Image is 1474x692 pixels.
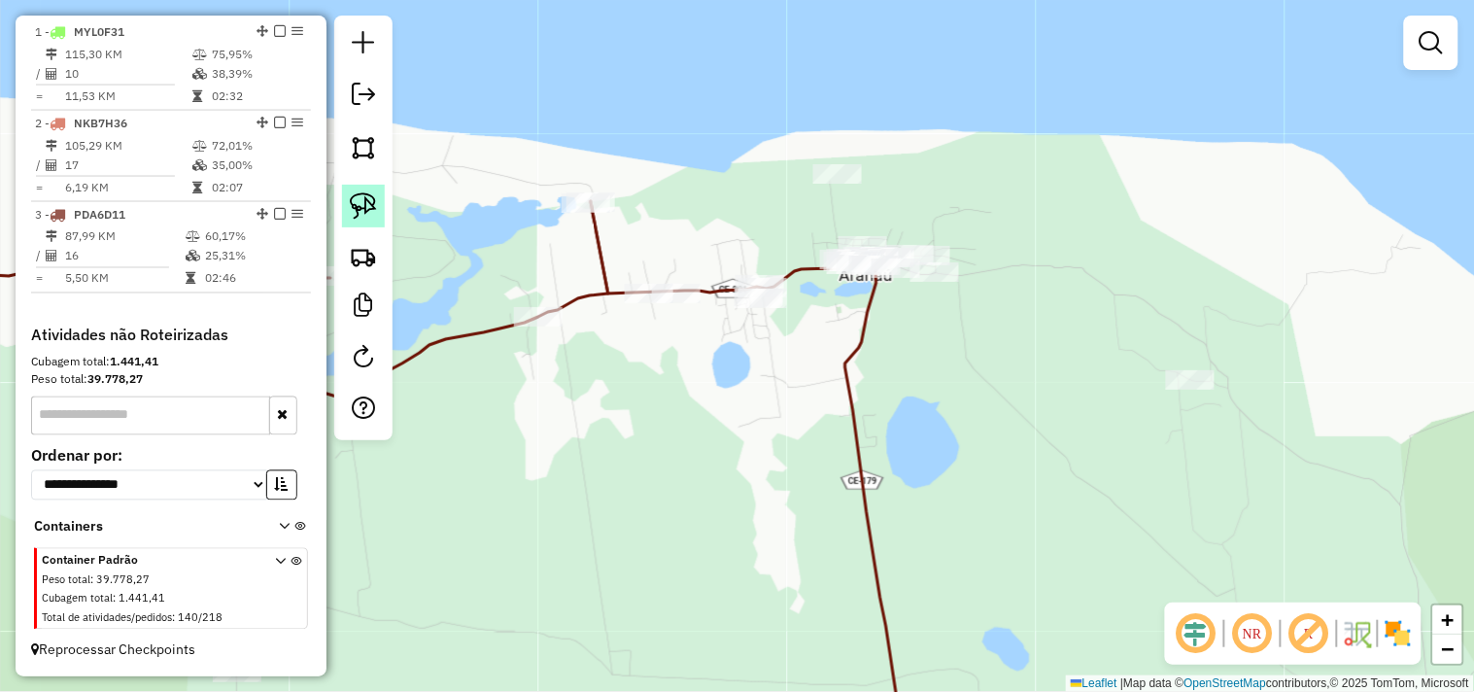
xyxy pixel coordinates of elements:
[1071,676,1117,690] a: Leaflet
[64,247,185,266] td: 16
[64,178,191,197] td: 6,19 KM
[46,140,57,152] i: Distância Total
[257,25,268,37] em: Alterar sequência das rotas
[87,372,143,387] strong: 39.778,27
[96,573,150,587] span: 39.778,27
[872,259,920,278] div: Atividade não roteirizada - BAT DO NENZIM
[110,355,158,369] strong: 1.441,41
[813,164,862,184] div: Atividade não roteirizada - BARRACA DO NONATO A
[837,255,885,274] div: Atividade não roteirizada - EMPORIO LANCHES BAR
[833,252,881,271] div: Atividade não roteirizada - DEP GERALDO PIA (ARA
[35,86,45,106] td: =
[1184,676,1267,690] a: OpenStreetMap
[46,49,57,60] i: Distância Total
[344,75,383,119] a: Exportar sessão
[1383,618,1414,649] img: Exibir/Ocultar setores
[42,611,172,625] span: Total de atividades/pedidos
[902,246,950,265] div: Atividade não roteirizada - BAR DA ELISANGELA
[350,243,377,270] img: Criar rota
[735,289,783,308] div: Atividade não roteirizada - DEP O CLEBER (LAGOA
[46,251,57,262] i: Total de Atividades
[35,247,45,266] td: /
[186,231,200,243] i: % de utilização do peso
[291,208,303,220] em: Opções
[64,227,185,247] td: 87,99 KM
[35,178,45,197] td: =
[204,269,302,289] td: 02:46
[1285,610,1332,657] span: Exibir rótulo
[35,116,127,130] span: 2 -
[847,247,896,266] div: Atividade não roteirizada - DEPOSITO DADI
[42,573,90,587] span: Peso total
[910,262,959,282] div: Atividade não roteirizada - ESQUINA BAR
[1433,605,1462,635] a: Zoom in
[31,371,311,389] div: Peso total:
[291,25,303,37] em: Opções
[738,289,787,308] div: Atividade não roteirizada - DEP O CLEBER (LAGOA
[738,278,787,297] div: Atividade não roteirizada - LANCHE AQUI ARANAU
[172,611,175,625] span: :
[35,156,45,175] td: /
[843,247,892,266] div: Atividade não roteirizada - DEPOSITO DADI
[213,663,261,682] div: Atividade não roteirizada - MERCADINHO DO LUIS
[211,156,303,175] td: 35,00%
[64,269,185,289] td: 5,50 KM
[274,117,286,128] em: Finalizar rota
[885,245,934,264] div: Atividade não roteirizada - COMPRE BEM ARANAU
[211,178,303,197] td: 02:07
[74,116,127,130] span: NKB7H36
[852,256,901,275] div: Atividade não roteirizada - ADEGA DO ARI
[839,236,887,256] div: Atividade não roteirizada - MERCADINHO DO URI (A
[1342,618,1373,649] img: Fluxo de ruas
[113,592,116,605] span: :
[344,23,383,67] a: Nova sessão e pesquisa
[204,247,302,266] td: 25,31%
[192,182,202,193] i: Tempo total em rota
[64,64,191,84] td: 10
[211,136,303,156] td: 72,01%
[1412,23,1451,62] a: Exibir filtros
[192,49,207,60] i: % de utilização do peso
[31,444,311,467] label: Ordenar por:
[192,159,207,171] i: % de utilização da cubagem
[820,250,869,269] div: Atividade não roteirizada - BEBIDAS LA CASA (ARA
[46,68,57,80] i: Total de Atividades
[35,207,125,222] span: 3 -
[274,25,286,37] em: Finalizar rota
[186,273,195,285] i: Tempo total em rota
[186,251,200,262] i: % de utilização da cubagem
[35,269,45,289] td: =
[192,90,202,102] i: Tempo total em rota
[291,117,303,128] em: Opções
[342,235,385,278] a: Criar rota
[257,117,268,128] em: Alterar sequência das rotas
[838,250,886,269] div: Atividade não roteirizada - BUTECO DADI ARANAU
[1229,610,1276,657] span: Ocultar NR
[257,208,268,220] em: Alterar sequência das rotas
[350,134,377,161] img: Selecionar atividades - polígono
[1173,610,1219,657] span: Ocultar deslocamento
[1442,637,1455,661] span: −
[350,192,377,220] img: Selecionar atividades - laço
[35,24,124,39] span: 1 -
[31,641,195,659] span: Reprocessar Checkpoints
[830,252,878,271] div: Atividade não roteirizada - DEP GERALDO PIA (ARA
[178,611,223,625] span: 140/218
[46,231,57,243] i: Distância Total
[119,592,165,605] span: 1.441,41
[34,517,254,537] span: Containers
[74,24,124,39] span: MYL0F31
[850,247,899,266] div: Atividade não roteirizada - DEPOSITO DADI
[266,470,297,501] button: Ordem crescente
[192,140,207,152] i: % de utilização do peso
[863,248,911,267] div: Atividade não roteirizada - MERC E PANIF FREITAS
[344,286,383,329] a: Criar modelo
[31,354,311,371] div: Cubagem total:
[35,64,45,84] td: /
[1120,676,1123,690] span: |
[192,68,207,80] i: % de utilização da cubagem
[344,337,383,381] a: Reroteirizar Sessão
[46,159,57,171] i: Total de Atividades
[74,207,125,222] span: PDA6D11
[211,64,303,84] td: 38,39%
